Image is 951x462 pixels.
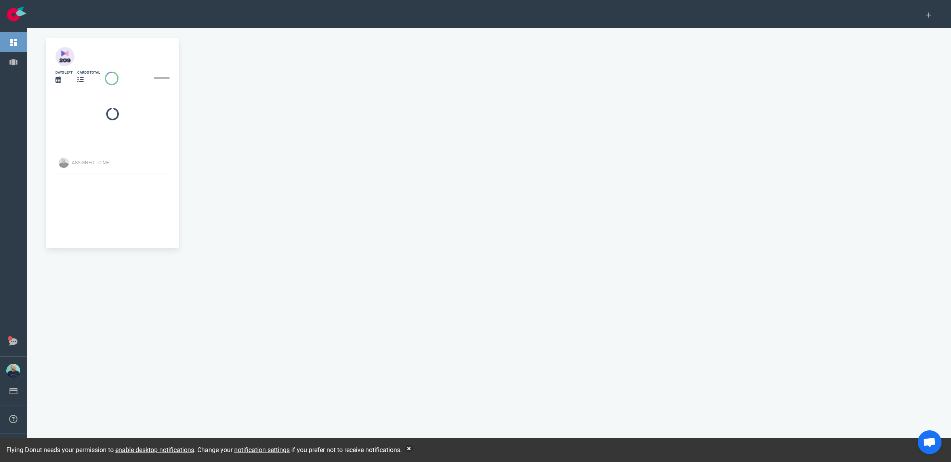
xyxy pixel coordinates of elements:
div: Assigned To Me [72,159,174,166]
span: . Change your if you prefer not to receive notifications. [194,446,402,454]
span: Flying Donut needs your permission to [6,446,194,454]
a: enable desktop notifications [115,446,194,454]
div: cards total [77,70,100,75]
div: Ouvrir le chat [918,430,941,454]
div: days left [55,70,73,75]
img: Avatar [59,158,69,168]
a: notification settings [234,446,290,454]
img: 40 [55,47,74,66]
